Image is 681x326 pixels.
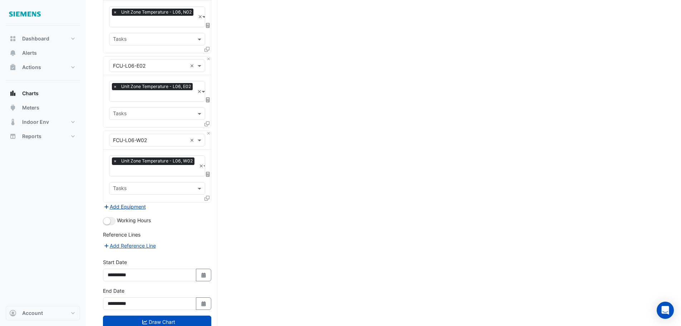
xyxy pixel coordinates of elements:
[201,272,207,278] fa-icon: Select Date
[103,287,124,295] label: End Date
[6,101,80,115] button: Meters
[103,231,140,238] label: Reference Lines
[197,88,202,95] span: Clear
[22,64,41,71] span: Actions
[22,118,49,126] span: Indoor Env
[119,157,194,165] span: Unit Zone Temperature - L06, W02
[103,242,156,250] button: Add Reference Line
[112,110,127,119] div: Tasks
[117,217,151,223] span: Working Hours
[6,306,80,320] button: Account
[112,157,118,165] span: ×
[6,46,80,60] button: Alerts
[103,203,146,211] button: Add Equipment
[6,115,80,129] button: Indoor Env
[6,31,80,46] button: Dashboard
[9,64,16,71] app-icon: Actions
[22,90,39,97] span: Charts
[112,35,127,44] div: Tasks
[204,121,209,127] span: Clone Favourites and Tasks from this Equipment to other Equipment
[205,171,211,177] span: Choose Function
[204,195,209,201] span: Clone Favourites and Tasks from this Equipment to other Equipment
[119,83,193,90] span: Unit Zone Temperature - L06, E02
[6,86,80,101] button: Charts
[205,22,211,28] span: Choose Function
[9,49,16,57] app-icon: Alerts
[119,9,193,16] span: Unit Zone Temperature - L06, N02
[22,104,39,111] span: Meters
[112,9,118,16] span: ×
[9,90,16,97] app-icon: Charts
[205,97,211,103] span: Choose Function
[198,13,202,20] span: Clear
[206,57,211,61] button: Close
[199,162,203,170] span: Clear
[9,6,41,20] img: Company Logo
[190,136,196,144] span: Clear
[9,118,16,126] app-icon: Indoor Env
[112,83,118,90] span: ×
[103,258,127,266] label: Start Date
[9,133,16,140] app-icon: Reports
[6,129,80,143] button: Reports
[206,131,211,136] button: Close
[9,35,16,42] app-icon: Dashboard
[22,35,49,42] span: Dashboard
[22,310,43,317] span: Account
[190,62,196,69] span: Clear
[204,46,209,52] span: Clone Favourites and Tasks from this Equipment to other Equipment
[112,184,127,194] div: Tasks
[9,104,16,111] app-icon: Meters
[657,302,674,319] div: Open Intercom Messenger
[22,133,41,140] span: Reports
[22,49,37,57] span: Alerts
[201,301,207,307] fa-icon: Select Date
[6,60,80,74] button: Actions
